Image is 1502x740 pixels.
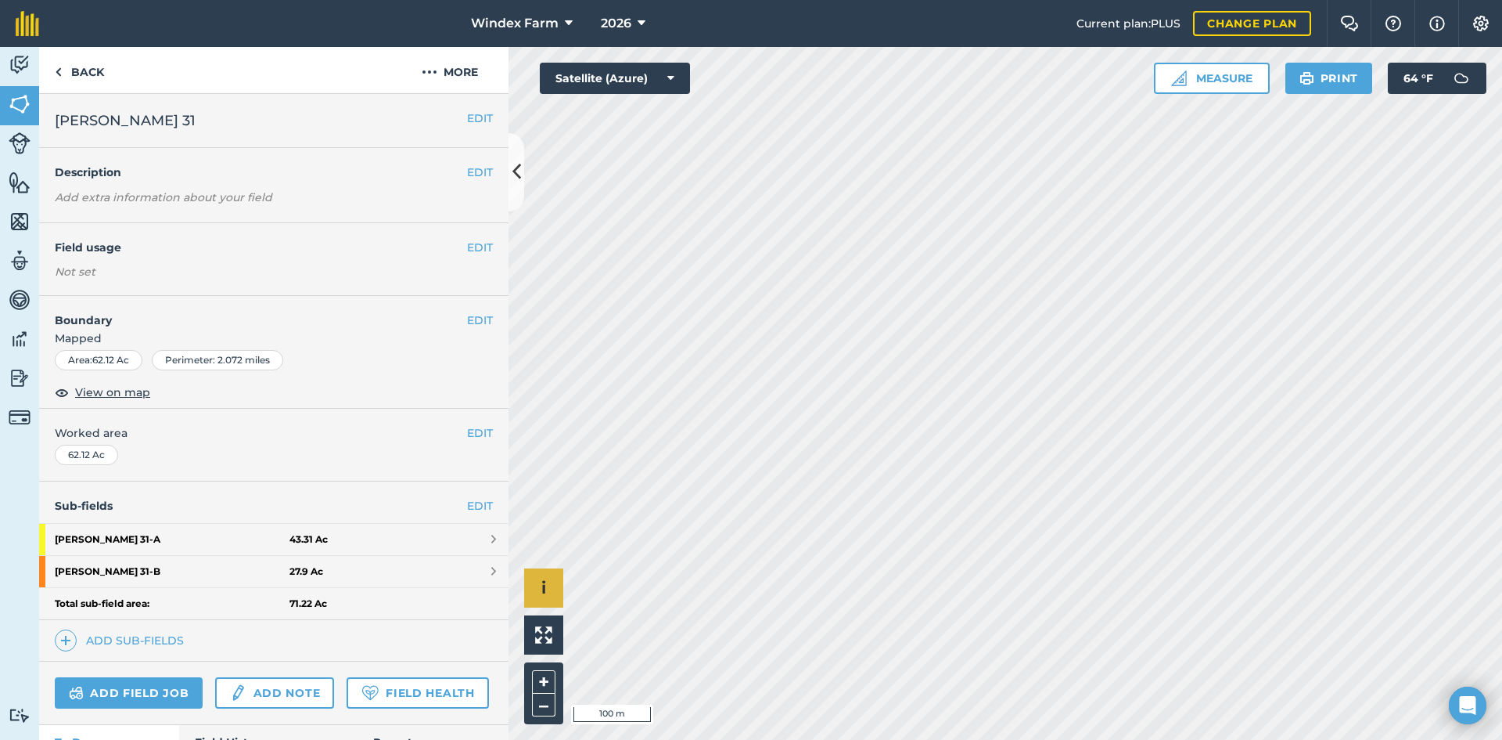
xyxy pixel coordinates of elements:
[540,63,690,94] button: Satellite (Azure)
[55,445,118,465] div: 62.12 Ac
[55,164,493,181] h4: Description
[1340,16,1359,31] img: Two speech bubbles overlapping with the left bubble in the forefront
[289,597,327,610] strong: 71.22 Ac
[39,556,508,587] a: [PERSON_NAME] 31-B27.9 Ac
[55,190,272,204] em: Add extra information about your field
[1384,16,1403,31] img: A question mark icon
[16,11,39,36] img: fieldmargin Logo
[9,288,31,312] img: svg+xml;base64,PD94bWwgdmVyc2lvbj0iMS4wIiBlbmNvZGluZz0idXRmLTgiPz4KPCEtLSBHZW5lcmF0b3I6IEFkb2JlIE...
[39,497,508,514] h4: Sub-fields
[55,110,196,132] span: [PERSON_NAME] 31
[535,626,552,644] img: Four arrows, one pointing top left, one top right, one bottom right and the last bottom left
[9,92,31,116] img: svg+xml;base64,PHN2ZyB4bWxucz0iaHR0cDovL3d3dy53My5vcmcvMjAwMC9zdmciIHdpZHRoPSI1NiIgaGVpZ2h0PSI2MC...
[55,239,467,256] h4: Field usage
[471,14,559,33] span: Windex Farm
[1171,70,1187,86] img: Ruler icon
[9,210,31,233] img: svg+xml;base64,PHN2ZyB4bWxucz0iaHR0cDovL3d3dy53My5vcmcvMjAwMC9zdmciIHdpZHRoPSI1NiIgaGVpZ2h0PSI2MC...
[9,327,31,351] img: svg+xml;base64,PD94bWwgdmVyc2lvbj0iMS4wIiBlbmNvZGluZz0idXRmLTgiPz4KPCEtLSBHZW5lcmF0b3I6IEFkb2JlIE...
[467,164,493,181] button: EDIT
[1449,687,1486,724] div: Open Intercom Messenger
[9,249,31,273] img: svg+xml;base64,PD94bWwgdmVyc2lvbj0iMS4wIiBlbmNvZGluZz0idXRmLTgiPz4KPCEtLSBHZW5lcmF0b3I6IEFkb2JlIE...
[532,670,555,694] button: +
[1403,63,1433,94] span: 64 ° F
[39,47,120,93] a: Back
[9,406,31,428] img: svg+xml;base64,PD94bWwgdmVyc2lvbj0iMS4wIiBlbmNvZGluZz0idXRmLTgiPz4KPCEtLSBHZW5lcmF0b3I6IEFkb2JlIE...
[289,565,323,578] strong: 27.9 Ac
[55,350,142,370] div: Area : 62.12 Ac
[55,264,493,280] div: Not set
[467,424,493,442] button: EDIT
[391,47,508,93] button: More
[347,677,488,709] a: Field Health
[69,684,84,702] img: svg+xml;base64,PD94bWwgdmVyc2lvbj0iMS4wIiBlbmNvZGluZz0idXRmLTgiPz4KPCEtLSBHZW5lcmF0b3I6IEFkb2JlIE...
[55,63,62,81] img: svg+xml;base64,PHN2ZyB4bWxucz0iaHR0cDovL3d3dy53My5vcmcvMjAwMC9zdmciIHdpZHRoPSI5IiBoZWlnaHQ9IjI0Ii...
[1471,16,1490,31] img: A cog icon
[55,383,69,402] img: svg+xml;base64,PHN2ZyB4bWxucz0iaHR0cDovL3d3dy53My5vcmcvMjAwMC9zdmciIHdpZHRoPSIxOCIgaGVpZ2h0PSIyNC...
[55,597,289,610] strong: Total sub-field area:
[55,524,289,555] strong: [PERSON_NAME] 31 - A
[9,132,31,154] img: svg+xml;base64,PD94bWwgdmVyc2lvbj0iMS4wIiBlbmNvZGluZz0idXRmLTgiPz4KPCEtLSBHZW5lcmF0b3I6IEFkb2JlIE...
[9,53,31,77] img: svg+xml;base64,PD94bWwgdmVyc2lvbj0iMS4wIiBlbmNvZGluZz0idXRmLTgiPz4KPCEtLSBHZW5lcmF0b3I6IEFkb2JlIE...
[532,694,555,717] button: –
[39,330,508,347] span: Mapped
[1285,63,1373,94] button: Print
[1299,69,1314,88] img: svg+xml;base64,PHN2ZyB4bWxucz0iaHR0cDovL3d3dy53My5vcmcvMjAwMC9zdmciIHdpZHRoPSIxOSIgaGVpZ2h0PSIyNC...
[1388,63,1486,94] button: 64 °F
[55,630,190,652] a: Add sub-fields
[467,312,493,329] button: EDIT
[1154,63,1270,94] button: Measure
[55,424,493,442] span: Worked area
[1193,11,1311,36] a: Change plan
[467,497,493,514] a: EDIT
[467,239,493,256] button: EDIT
[467,110,493,127] button: EDIT
[422,63,437,81] img: svg+xml;base64,PHN2ZyB4bWxucz0iaHR0cDovL3d3dy53My5vcmcvMjAwMC9zdmciIHdpZHRoPSIyMCIgaGVpZ2h0PSIyNC...
[55,556,289,587] strong: [PERSON_NAME] 31 - B
[55,677,203,709] a: Add field job
[1446,63,1477,94] img: svg+xml;base64,PD94bWwgdmVyc2lvbj0iMS4wIiBlbmNvZGluZz0idXRmLTgiPz4KPCEtLSBHZW5lcmF0b3I6IEFkb2JlIE...
[9,366,31,390] img: svg+xml;base64,PD94bWwgdmVyc2lvbj0iMS4wIiBlbmNvZGluZz0idXRmLTgiPz4KPCEtLSBHZW5lcmF0b3I6IEFkb2JlIE...
[75,384,150,401] span: View on map
[1429,14,1445,33] img: svg+xml;base64,PHN2ZyB4bWxucz0iaHR0cDovL3d3dy53My5vcmcvMjAwMC9zdmciIHdpZHRoPSIxNyIgaGVpZ2h0PSIxNy...
[39,524,508,555] a: [PERSON_NAME] 31-A43.31 Ac
[9,708,31,723] img: svg+xml;base64,PD94bWwgdmVyc2lvbj0iMS4wIiBlbmNvZGluZz0idXRmLTgiPz4KPCEtLSBHZW5lcmF0b3I6IEFkb2JlIE...
[541,578,546,597] span: i
[55,383,150,402] button: View on map
[60,631,71,650] img: svg+xml;base64,PHN2ZyB4bWxucz0iaHR0cDovL3d3dy53My5vcmcvMjAwMC9zdmciIHdpZHRoPSIxNCIgaGVpZ2h0PSIyNC...
[39,296,467,329] h4: Boundary
[215,677,334,709] a: Add note
[229,684,246,702] img: svg+xml;base64,PD94bWwgdmVyc2lvbj0iMS4wIiBlbmNvZGluZz0idXRmLTgiPz4KPCEtLSBHZW5lcmF0b3I6IEFkb2JlIE...
[289,533,328,546] strong: 43.31 Ac
[1076,15,1180,32] span: Current plan : PLUS
[601,14,631,33] span: 2026
[524,569,563,608] button: i
[9,171,31,194] img: svg+xml;base64,PHN2ZyB4bWxucz0iaHR0cDovL3d3dy53My5vcmcvMjAwMC9zdmciIHdpZHRoPSI1NiIgaGVpZ2h0PSI2MC...
[152,350,283,370] div: Perimeter : 2.072 miles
